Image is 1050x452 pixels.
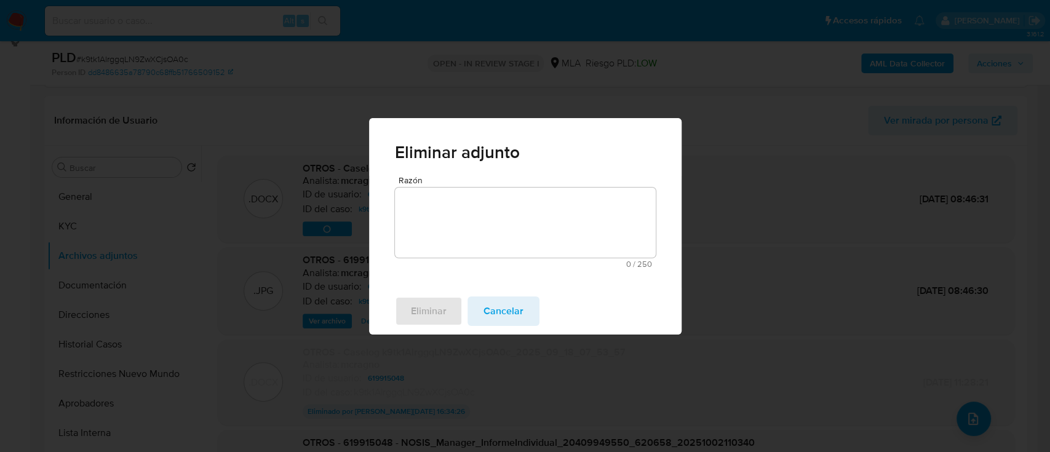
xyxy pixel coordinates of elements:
div: Eliminar adjunto [369,118,682,335]
span: Cancelar [483,298,523,325]
textarea: Razón [395,188,656,258]
button: cancel.action [467,296,539,326]
span: Razón [399,176,659,185]
span: Eliminar adjunto [395,144,656,161]
span: Máximo 250 caracteres [399,260,652,268]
